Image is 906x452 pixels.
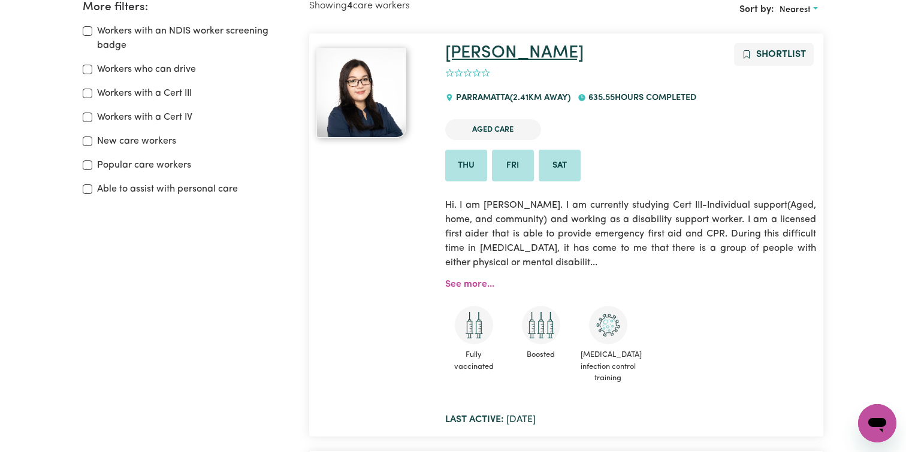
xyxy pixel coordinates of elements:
label: Popular care workers [97,158,191,172]
a: [PERSON_NAME] [445,44,584,62]
div: PARRAMATTA [445,82,578,114]
label: Able to assist with personal care [97,182,238,196]
label: Workers who can drive [97,62,196,77]
b: 4 [347,1,353,11]
li: Available on Thu [445,150,487,182]
p: Hi. I am [PERSON_NAME]. I am currently studying Cert III-Individual support(Aged, home, and commu... [445,191,817,277]
span: Fully vaccinated [445,344,503,377]
label: Workers with an NDIS worker screening badge [97,24,295,53]
button: Add to shortlist [734,43,814,66]
span: Sort by: [739,5,774,14]
div: add rating by typing an integer from 0 to 5 or pressing arrow keys [445,66,490,80]
span: Nearest [780,5,811,14]
span: Boosted [512,344,570,365]
img: View Alice's profile [316,48,406,138]
img: Care and support worker has received booster dose of COVID-19 vaccination [522,306,560,344]
span: [DATE] [445,415,536,424]
span: Shortlist [756,50,806,59]
h2: Showing care workers [309,1,566,12]
label: New care workers [97,134,176,148]
img: CS Academy: COVID-19 Infection Control Training course completed [589,306,627,344]
img: Care and support worker has received 2 doses of COVID-19 vaccine [455,306,493,344]
a: Alice [316,48,431,138]
h2: More filters: [83,1,295,14]
iframe: Button to launch messaging window [858,404,896,442]
li: Aged Care [445,119,541,140]
div: 635.55 hours completed [578,82,703,114]
li: Available on Fri [492,150,534,182]
label: Workers with a Cert IV [97,110,192,125]
button: Sort search results [774,1,823,19]
li: Available on Sat [539,150,581,182]
a: See more... [445,280,494,289]
span: ( 2.41 km away) [510,93,570,102]
label: Workers with a Cert III [97,86,192,101]
b: Last active: [445,415,504,424]
span: [MEDICAL_DATA] infection control training [579,344,637,389]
